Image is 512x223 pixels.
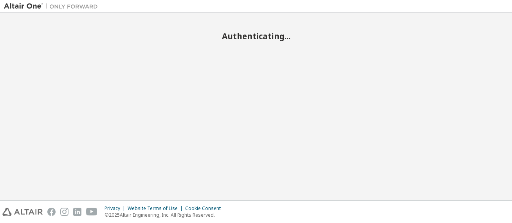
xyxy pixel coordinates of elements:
img: instagram.svg [60,208,69,216]
img: facebook.svg [47,208,56,216]
div: Website Terms of Use [128,205,185,212]
img: linkedin.svg [73,208,81,216]
div: Privacy [105,205,128,212]
img: altair_logo.svg [2,208,43,216]
h2: Authenticating... [4,31,508,41]
p: © 2025 Altair Engineering, Inc. All Rights Reserved. [105,212,225,218]
img: Altair One [4,2,102,10]
img: youtube.svg [86,208,97,216]
div: Cookie Consent [185,205,225,212]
